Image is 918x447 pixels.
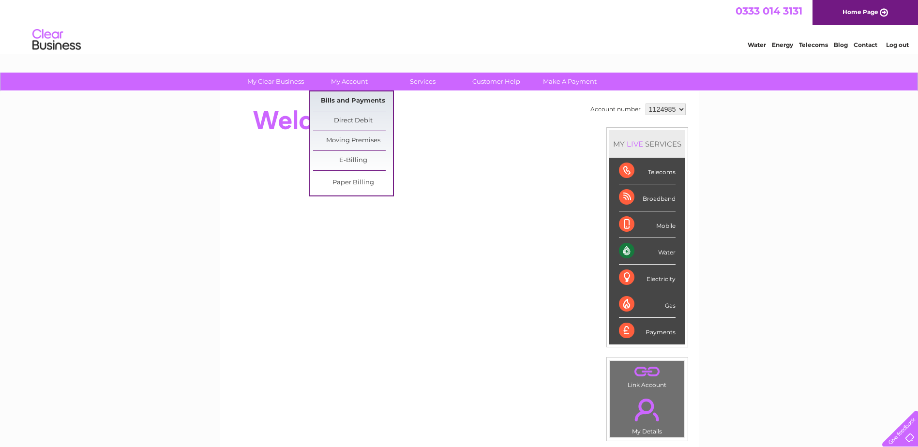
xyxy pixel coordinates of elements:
[854,41,877,48] a: Contact
[313,131,393,150] a: Moving Premises
[834,41,848,48] a: Blog
[619,158,676,184] div: Telecoms
[383,73,463,90] a: Services
[619,211,676,238] div: Mobile
[736,5,802,17] a: 0333 014 3131
[619,184,676,211] div: Broadband
[231,5,688,47] div: Clear Business is a trading name of Verastar Limited (registered in [GEOGRAPHIC_DATA] No. 3667643...
[456,73,536,90] a: Customer Help
[313,151,393,170] a: E-Billing
[619,318,676,344] div: Payments
[619,291,676,318] div: Gas
[313,91,393,111] a: Bills and Payments
[625,139,645,149] div: LIVE
[799,41,828,48] a: Telecoms
[609,130,685,158] div: MY SERVICES
[236,73,316,90] a: My Clear Business
[313,111,393,131] a: Direct Debit
[530,73,610,90] a: Make A Payment
[610,390,685,438] td: My Details
[309,73,389,90] a: My Account
[619,265,676,291] div: Electricity
[610,360,685,391] td: Link Account
[613,363,682,380] a: .
[32,25,81,55] img: logo.png
[613,393,682,427] a: .
[619,238,676,265] div: Water
[313,173,393,193] a: Paper Billing
[886,41,909,48] a: Log out
[748,41,766,48] a: Water
[772,41,793,48] a: Energy
[588,101,643,118] td: Account number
